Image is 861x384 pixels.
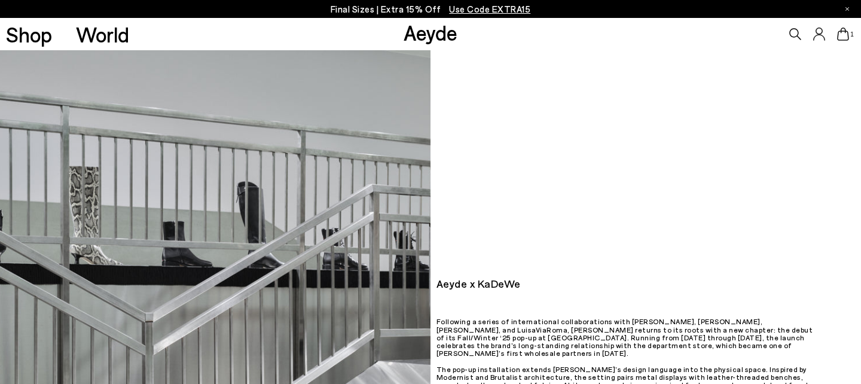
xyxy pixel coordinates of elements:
h2: Aeyde x KaDeWe [436,278,771,289]
a: World [76,24,129,45]
span: 1 [849,31,855,38]
a: 1 [837,28,849,41]
a: Aeyde [404,20,457,45]
a: Shop [6,24,52,45]
span: Navigate to /collections/ss25-final-sizes [449,4,530,14]
p: Final Sizes | Extra 15% Off [331,2,531,17]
